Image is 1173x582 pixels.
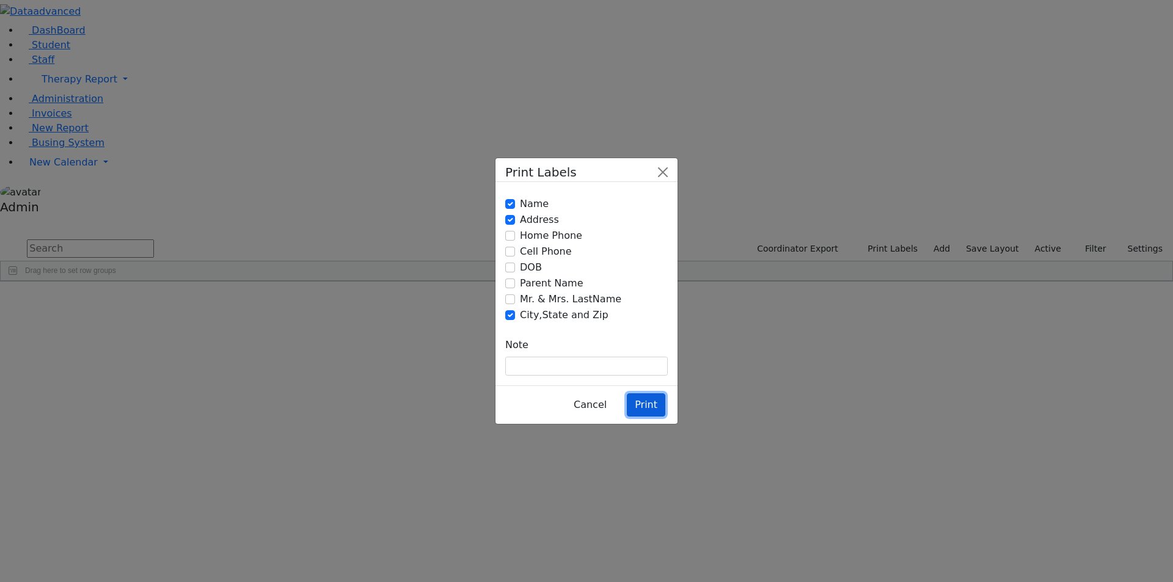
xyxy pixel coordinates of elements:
label: DOB [520,260,542,275]
label: Home Phone [520,228,582,243]
button: Cancel [566,393,615,416]
label: Parent Name [520,276,583,291]
label: Cell Phone [520,244,572,259]
label: Note [505,333,528,357]
h5: Print Labels [505,163,577,181]
label: City,State and Zip [520,308,608,322]
label: Address [520,213,559,227]
button: Print [627,393,665,416]
button: Close [653,162,673,182]
label: Name [520,197,549,211]
label: Mr. & Mrs. LastName [520,292,621,307]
